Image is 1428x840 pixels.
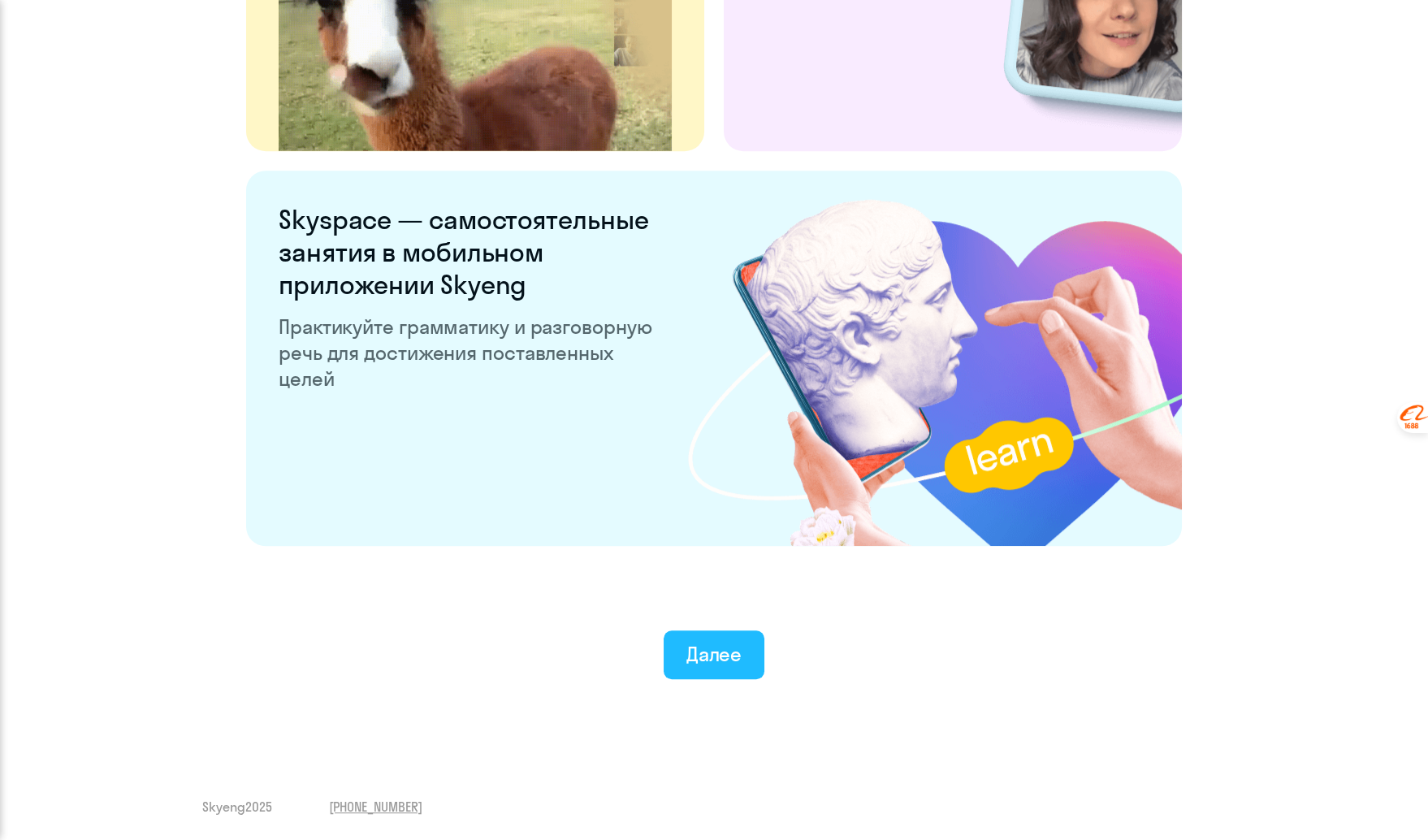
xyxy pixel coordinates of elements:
span: Skyeng 2025 [202,798,272,816]
img: skyspace [688,171,1182,546]
div: Далее [686,641,742,667]
button: Далее [664,630,765,679]
p: Практикуйте грамматику и разговорную речь для достижения поставленных целей [279,314,657,392]
h6: Skyspace — самостоятельные занятия в мобильном приложении Skyeng [279,203,657,301]
a: [PHONE_NUMBER] [329,798,422,816]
